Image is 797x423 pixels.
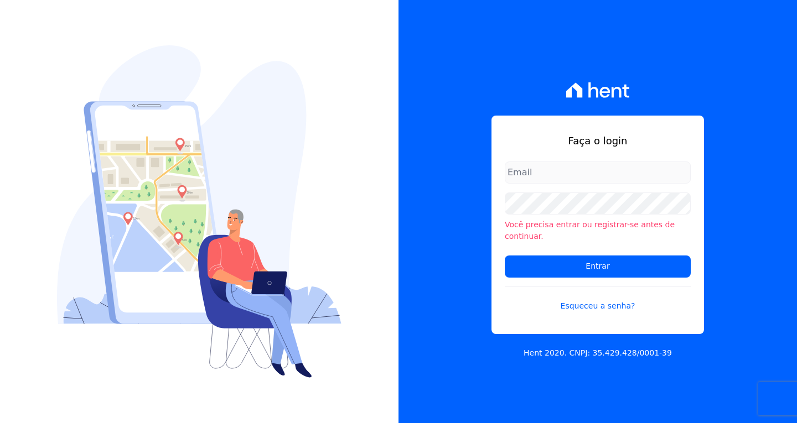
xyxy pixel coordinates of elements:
img: Login [57,45,341,378]
input: Entrar [505,255,691,278]
a: Esqueceu a senha? [505,286,691,312]
li: Você precisa entrar ou registrar-se antes de continuar. [505,219,691,242]
h1: Faça o login [505,133,691,148]
input: Email [505,161,691,184]
p: Hent 2020. CNPJ: 35.429.428/0001-39 [524,347,672,359]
